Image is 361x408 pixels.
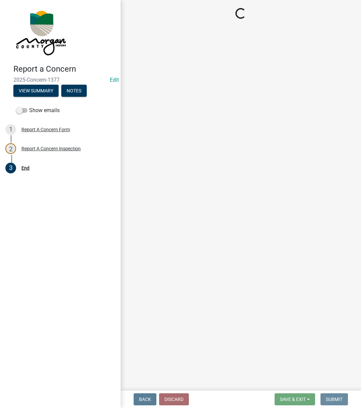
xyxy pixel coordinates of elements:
span: Submit [326,397,343,402]
button: View Summary [13,85,59,97]
img: Morgan County, Indiana [13,7,67,57]
a: Edit [110,77,119,83]
button: Submit [320,393,348,405]
wm-modal-confirm: Notes [61,88,87,94]
button: Save & Exit [275,393,315,405]
wm-modal-confirm: Summary [13,88,59,94]
div: 1 [5,124,16,135]
span: Save & Exit [280,397,306,402]
h4: Report a Concern [13,64,115,74]
wm-modal-confirm: Edit Application Number [110,77,119,83]
div: 2 [5,143,16,154]
label: Show emails [16,106,60,114]
button: Back [134,393,156,405]
button: Discard [159,393,189,405]
div: End [21,166,29,170]
span: 2025-Concern-1377 [13,77,107,83]
div: 3 [5,163,16,173]
div: Report A Concern Form [21,127,70,132]
div: Report A Concern Inspection [21,146,81,151]
span: Back [139,397,151,402]
button: Notes [61,85,87,97]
